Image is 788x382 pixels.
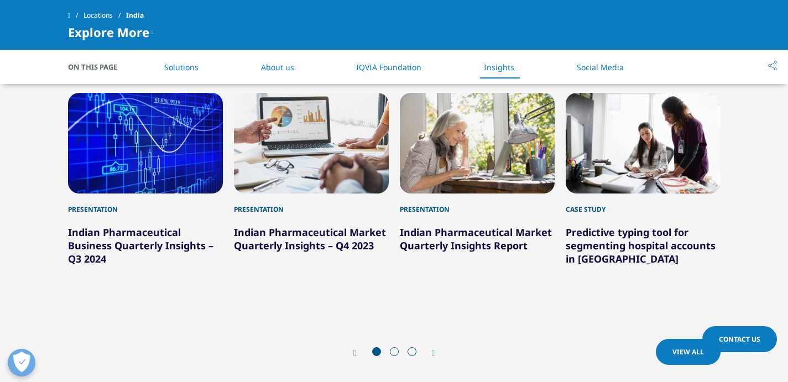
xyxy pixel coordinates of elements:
[68,25,149,39] span: Explore More
[8,349,35,376] button: Open Preferences
[234,226,386,252] a: Indian Pharmaceutical Market Quarterly Insights – Q4 2023
[566,226,716,265] a: Predictive typing tool for segmenting hospital accounts in [GEOGRAPHIC_DATA]
[577,62,624,72] a: Social Media
[234,93,389,297] div: 2 / 12
[164,62,199,72] a: Solutions
[261,62,294,72] a: About us
[68,93,223,297] div: 1 / 12
[353,348,368,358] div: Previous slide
[719,334,760,344] span: Contact Us
[68,61,129,72] span: On This Page
[234,193,389,214] div: Presentation
[421,348,435,358] div: Next slide
[672,347,704,357] span: View All
[400,226,552,252] a: Indian Pharmaceutical Market Quarterly Insights Report
[702,326,777,352] a: Contact Us
[484,62,514,72] a: Insights
[656,339,721,365] a: View All
[84,6,126,25] a: Locations
[68,226,213,265] a: Indian Pharmaceutical Business Quarterly Insights – Q3 2024
[400,93,555,297] div: 3 / 12
[68,193,223,214] div: Presentation
[566,93,721,297] div: 4 / 12
[126,6,144,25] span: India
[356,62,421,72] a: IQVIA Foundation
[400,193,555,214] div: Presentation
[566,193,721,214] div: Case Study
